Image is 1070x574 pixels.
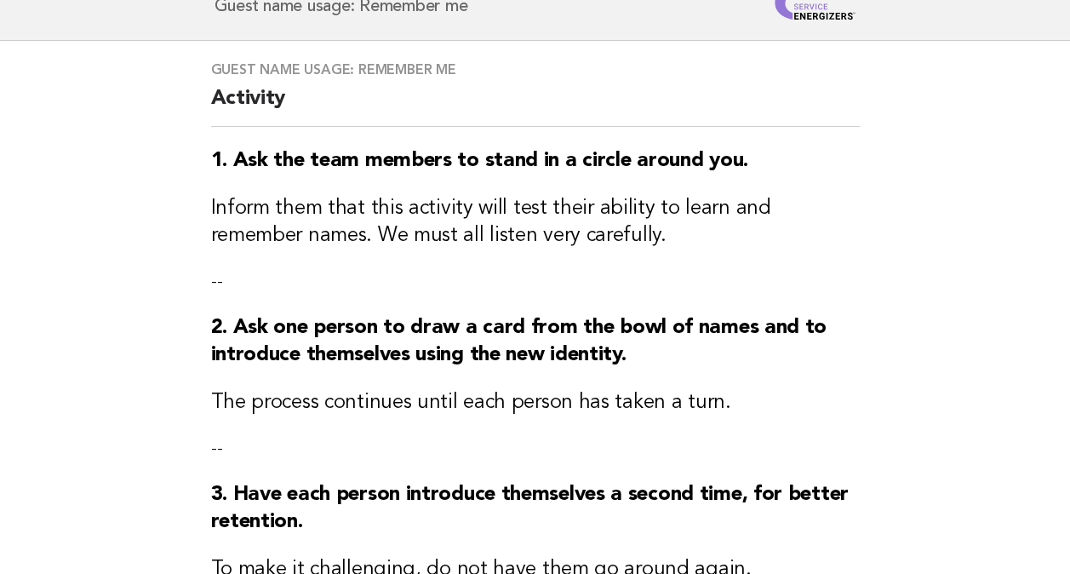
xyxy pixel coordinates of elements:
[211,318,827,365] strong: 2. Ask one person to draw a card from the bowl of names and to introduce themselves using the new...
[211,437,860,461] p: --
[211,61,860,78] h3: Guest name usage: Remember me
[211,85,860,127] h2: Activity
[211,485,849,532] strong: 3. Have each person introduce themselves a second time, for better retention.
[211,151,748,171] strong: 1. Ask the team members to stand in a circle around you.
[211,389,860,416] h3: The process continues until each person has taken a turn.
[211,270,860,294] p: --
[211,195,860,250] h3: Inform them that this activity will test their ability to learn and remember names. We must all l...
